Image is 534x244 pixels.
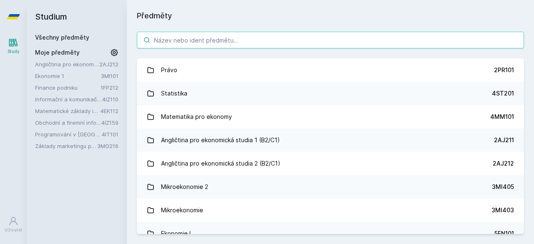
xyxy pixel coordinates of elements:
[101,119,118,126] a: 4IZ159
[494,66,514,74] div: 2PR101
[101,108,118,114] a: 4EK112
[102,131,118,138] a: 4IT101
[137,10,524,22] h1: Předměty
[5,227,22,233] div: Uživatel
[137,175,524,199] a: Mikroekonomie 2 3MI405
[161,225,192,242] div: Ekonomie I.
[137,58,524,82] a: Právo 2PR101
[492,183,514,191] div: 3MI405
[2,212,25,237] a: Uživatel
[35,83,101,92] a: Finance podniku
[137,105,524,128] a: Matematika pro ekonomy 4MM101
[99,61,118,68] a: 2AJ212
[8,48,20,55] div: Study
[2,33,25,59] a: Study
[492,89,514,98] div: 4ST201
[35,142,97,150] a: Základy marketingu pro informatiky a statistiky
[161,108,232,125] div: Matematika pro ekonomy
[35,118,101,127] a: Obchodní a firemní informace
[493,159,514,168] div: 2AJ212
[494,136,514,144] div: 2AJ211
[35,72,101,80] a: Ekonomie 1
[137,128,524,152] a: Angličtina pro ekonomická studia 1 (B2/C1) 2AJ211
[35,107,101,115] a: Matematické základy informatiky
[137,152,524,175] a: Angličtina pro ekonomická studia 2 (B2/C1) 2AJ212
[35,130,102,138] a: Programování v [GEOGRAPHIC_DATA]
[137,82,524,105] a: Statistika 4ST201
[35,60,99,68] a: Angličtina pro ekonomická studia 2 (B2/C1)
[494,229,514,238] div: 5EN101
[101,73,118,79] a: 3MI101
[137,199,524,222] a: Mikroekonomie 3MI403
[35,34,89,41] a: Všechny předměty
[161,179,208,195] div: Mikroekonomie 2
[161,62,177,78] div: Právo
[490,113,514,121] div: 4MM101
[102,96,118,103] a: 4IZ110
[161,155,280,172] div: Angličtina pro ekonomická studia 2 (B2/C1)
[161,132,280,148] div: Angličtina pro ekonomická studia 1 (B2/C1)
[35,48,80,57] span: Moje předměty
[137,32,524,48] input: Název nebo ident předmětu…
[491,206,514,214] div: 3MI403
[97,143,118,149] a: 3MG216
[101,84,118,91] a: 1FP212
[161,202,203,219] div: Mikroekonomie
[161,85,187,102] div: Statistika
[35,95,102,103] a: Informační a komunikační technologie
